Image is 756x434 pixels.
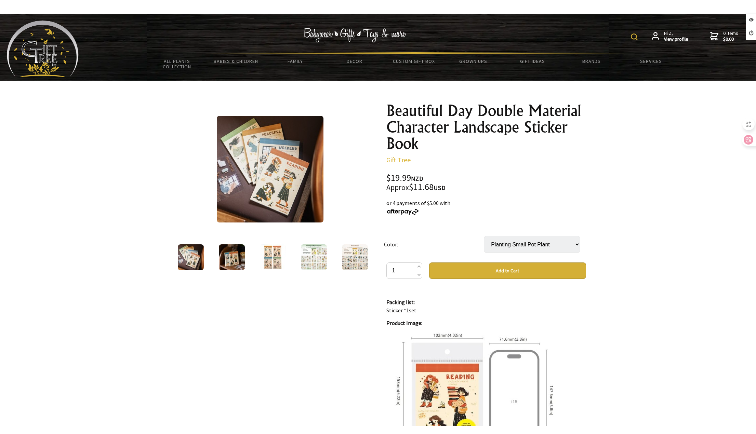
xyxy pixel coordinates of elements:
a: Gift Tree [386,155,411,164]
a: 0 items$0.00 [710,30,738,42]
strong: Product Image: [386,320,422,326]
img: product search [631,33,638,40]
img: Afterpay [386,209,419,215]
span: Hi Z, [664,30,688,42]
img: Beautiful Day Double Material Character Landscape Sticker Book [260,244,286,270]
strong: Packing list: [386,299,415,306]
a: Decor [325,54,384,68]
img: Babywear - Gifts - Toys & more [304,28,406,42]
h1: Beautiful Day Double Material Character Landscape Sticker Book [386,103,586,152]
a: Custom Gift Box [384,54,443,68]
div: or 4 payments of $5.00 with [386,199,586,215]
img: Beautiful Day Double Material Character Landscape Sticker Book [219,244,245,270]
span: 0 items [723,30,738,42]
a: All Plants Collection [147,54,207,74]
a: Hi Z,View profile [652,30,688,42]
span: USD [434,184,446,192]
span: NZD [411,175,423,182]
strong: View profile [664,36,688,42]
a: Gift Ideas [503,54,562,68]
a: Babies & Children [207,54,266,68]
div: $19.99 $11.68 [386,174,586,192]
small: Approx [386,183,409,192]
a: Brands [562,54,621,68]
img: Beautiful Day Double Material Character Landscape Sticker Book [178,244,204,270]
img: Beautiful Day Double Material Character Landscape Sticker Book [342,244,368,270]
img: Beautiful Day Double Material Character Landscape Sticker Book [217,116,323,222]
a: Services [621,54,680,68]
strong: $0.00 [723,36,738,42]
button: Add to Cart [429,262,586,279]
a: Grown Ups [443,54,503,68]
a: Family [266,54,325,68]
img: Beautiful Day Double Material Character Landscape Sticker Book [301,244,327,270]
img: Babyware - Gifts - Toys and more... [7,21,79,77]
div: Sticker *1set [386,289,586,426]
td: Color: [384,226,484,262]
